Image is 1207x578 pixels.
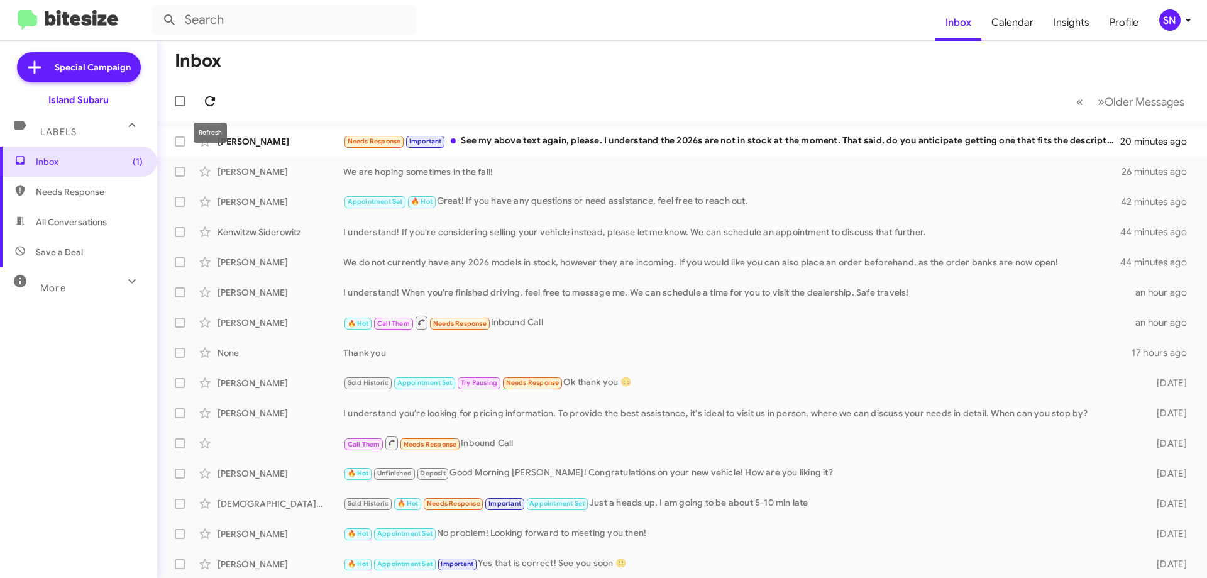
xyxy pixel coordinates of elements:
[1137,407,1197,420] div: [DATE]
[343,375,1137,390] div: Ok thank you 😊
[529,499,585,508] span: Appointment Set
[152,5,416,35] input: Search
[1069,89,1091,114] button: Previous
[343,256,1122,269] div: We do not currently have any 2026 models in stock, however they are incoming. If you would like y...
[981,4,1044,41] a: Calendar
[348,469,369,477] span: 🔥 Hot
[343,466,1137,481] div: Good Morning [PERSON_NAME]! Congratulations on your new vehicle! How are you liking it?
[218,377,343,389] div: [PERSON_NAME]
[427,499,480,508] span: Needs Response
[343,496,1137,511] div: Just a heads up, I am going to be about 5-10 min late
[1137,437,1197,450] div: [DATE]
[461,379,497,387] span: Try Pausing
[1159,9,1181,31] div: SN
[1122,196,1197,208] div: 42 minutes ago
[377,560,433,568] span: Appointment Set
[343,194,1122,209] div: Great! If you have any questions or need assistance, feel free to reach out.
[343,314,1135,330] div: Inbound Call
[343,557,1137,571] div: Yes that is correct! See you soon 🙂
[218,135,343,148] div: [PERSON_NAME]
[397,499,419,508] span: 🔥 Hot
[1135,286,1197,299] div: an hour ago
[1149,9,1193,31] button: SN
[506,379,559,387] span: Needs Response
[1137,558,1197,570] div: [DATE]
[377,320,410,328] span: Call Them
[55,61,131,74] span: Special Campaign
[218,528,343,540] div: [PERSON_NAME]
[420,469,445,477] span: Deposit
[48,94,109,106] div: Island Subaru
[348,530,369,538] span: 🔥 Hot
[433,320,487,328] span: Needs Response
[1135,316,1197,329] div: an hour ago
[343,435,1137,451] div: Inbound Call
[36,246,83,258] span: Save a Deal
[348,379,389,387] span: Sold Historic
[1137,497,1197,510] div: [DATE]
[36,186,143,198] span: Needs Response
[1137,467,1197,480] div: [DATE]
[218,226,343,238] div: Kenwitzw Siderowitz
[1044,4,1100,41] a: Insights
[343,286,1135,299] div: I understand! When you’re finished driving, feel free to message me. We can schedule a time for y...
[343,165,1122,178] div: We are hoping sometimes in the fall!
[488,499,521,508] span: Important
[1098,94,1105,109] span: »
[1137,377,1197,389] div: [DATE]
[40,282,66,294] span: More
[133,155,143,168] span: (1)
[348,197,403,206] span: Appointment Set
[343,347,1132,359] div: Thank you
[218,497,343,510] div: [DEMOGRAPHIC_DATA][PERSON_NAME]
[1105,95,1184,109] span: Older Messages
[343,526,1137,541] div: No problem! Looking forward to meeting you then!
[218,347,343,359] div: None
[218,196,343,208] div: [PERSON_NAME]
[218,286,343,299] div: [PERSON_NAME]
[1122,256,1197,269] div: 44 minutes ago
[377,469,412,477] span: Unfinished
[1090,89,1192,114] button: Next
[17,52,141,82] a: Special Campaign
[404,440,457,448] span: Needs Response
[348,499,389,508] span: Sold Historic
[218,407,343,420] div: [PERSON_NAME]
[411,197,433,206] span: 🔥 Hot
[343,134,1122,148] div: See my above text again, please. I understand the 2026s are not in stock at the moment. That said...
[348,320,369,328] span: 🔥 Hot
[1122,165,1197,178] div: 26 minutes ago
[409,137,442,145] span: Important
[1069,89,1192,114] nav: Page navigation example
[1122,226,1197,238] div: 44 minutes ago
[218,558,343,570] div: [PERSON_NAME]
[36,155,143,168] span: Inbox
[1122,135,1197,148] div: 20 minutes ago
[1137,528,1197,540] div: [DATE]
[343,407,1137,420] div: I understand you're looking for pricing information. To provide the best assistance, it's ideal t...
[1076,94,1083,109] span: «
[36,216,107,228] span: All Conversations
[348,137,401,145] span: Needs Response
[1132,347,1197,359] div: 17 hours ago
[194,123,227,143] div: Refresh
[218,256,343,269] div: [PERSON_NAME]
[343,226,1122,238] div: I understand! If you're considering selling your vehicle instead, please let me know. We can sche...
[1100,4,1149,41] a: Profile
[348,440,380,448] span: Call Them
[397,379,453,387] span: Appointment Set
[441,560,473,568] span: Important
[935,4,981,41] a: Inbox
[40,126,77,138] span: Labels
[218,467,343,480] div: [PERSON_NAME]
[218,165,343,178] div: [PERSON_NAME]
[348,560,369,568] span: 🔥 Hot
[218,316,343,329] div: [PERSON_NAME]
[377,530,433,538] span: Appointment Set
[175,51,221,71] h1: Inbox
